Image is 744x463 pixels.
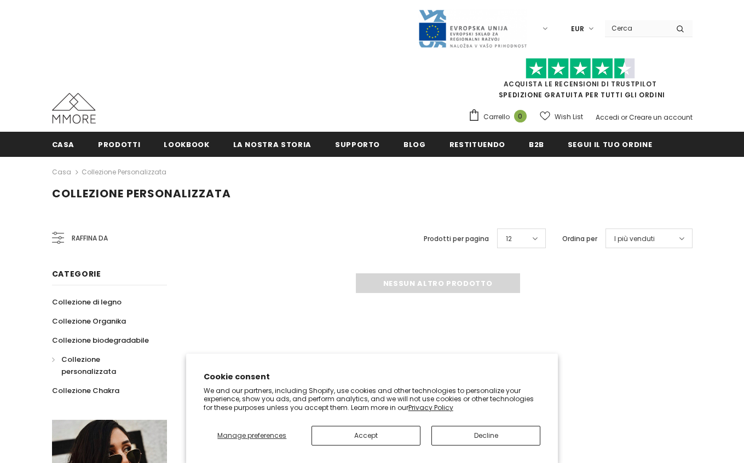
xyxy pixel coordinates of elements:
[52,312,126,331] a: Collezione Organika
[164,139,209,150] span: Lookbook
[562,233,597,244] label: Ordina per
[52,166,71,179] a: Casa
[571,24,584,34] span: EUR
[204,426,301,446] button: Manage preferences
[217,431,286,440] span: Manage preferences
[52,93,96,124] img: Casi MMORE
[233,132,312,156] a: La nostra storia
[312,426,420,446] button: Accept
[418,9,527,49] img: Javni Razpis
[72,232,108,244] span: Raffina da
[568,139,652,150] span: Segui il tuo ordine
[52,350,155,381] a: Collezione personalizzata
[335,139,380,150] span: supporto
[233,139,312,150] span: La nostra storia
[540,107,583,126] a: Wish List
[529,132,544,156] a: B2B
[408,403,453,412] a: Privacy Policy
[52,139,75,150] span: Casa
[526,58,635,79] img: Fidati di Pilot Stars
[449,139,505,150] span: Restituendo
[504,79,657,89] a: Acquista le recensioni di TrustPilot
[52,297,122,307] span: Collezione di legno
[605,20,668,36] input: Search Site
[52,381,119,400] a: Collezione Chakra
[483,112,510,122] span: Carrello
[52,316,126,326] span: Collezione Organika
[164,132,209,156] a: Lookbook
[403,139,426,150] span: Blog
[52,385,119,396] span: Collezione Chakra
[98,132,140,156] a: Prodotti
[568,132,652,156] a: Segui il tuo ordine
[52,186,231,201] span: Collezione personalizzata
[449,132,505,156] a: Restituendo
[514,110,527,122] span: 0
[52,268,101,279] span: Categorie
[529,139,544,150] span: B2B
[555,112,583,122] span: Wish List
[204,371,541,383] h2: Cookie consent
[431,426,540,446] button: Decline
[506,233,512,244] span: 12
[61,354,116,377] span: Collezione personalizzata
[52,331,149,350] a: Collezione biodegradabile
[52,132,75,156] a: Casa
[204,386,541,412] p: We and our partners, including Shopify, use cookies and other technologies to personalize your ex...
[468,109,532,125] a: Carrello 0
[52,292,122,312] a: Collezione di legno
[335,132,380,156] a: supporto
[629,113,693,122] a: Creare un account
[82,167,166,177] a: Collezione personalizzata
[418,24,527,33] a: Javni Razpis
[52,335,149,345] span: Collezione biodegradabile
[403,132,426,156] a: Blog
[621,113,627,122] span: or
[424,233,489,244] label: Prodotti per pagina
[98,139,140,150] span: Prodotti
[468,63,693,99] span: SPEDIZIONE GRATUITA PER TUTTI GLI ORDINI
[596,113,619,122] a: Accedi
[614,233,655,244] span: I più venduti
